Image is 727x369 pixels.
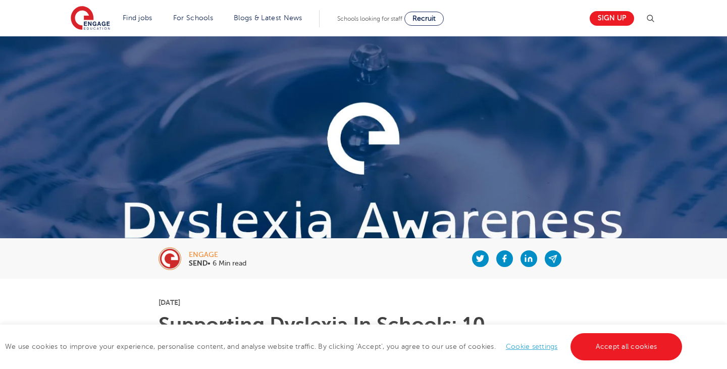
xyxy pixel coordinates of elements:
[189,251,246,258] div: engage
[5,343,685,350] span: We use cookies to improve your experience, personalise content, and analyse website traffic. By c...
[506,343,558,350] a: Cookie settings
[189,259,207,267] b: SEND
[404,12,444,26] a: Recruit
[159,299,569,306] p: [DATE]
[337,15,402,22] span: Schools looking for staff
[123,14,152,22] a: Find jobs
[189,260,246,267] p: • 6 Min read
[173,14,213,22] a: For Schools
[570,333,683,360] a: Accept all cookies
[590,11,634,26] a: Sign up
[412,15,436,22] span: Recruit
[71,6,110,31] img: Engage Education
[234,14,302,22] a: Blogs & Latest News
[159,315,569,355] h1: Supporting Dyslexia In Schools: 10 Teaching Strategies | Engage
